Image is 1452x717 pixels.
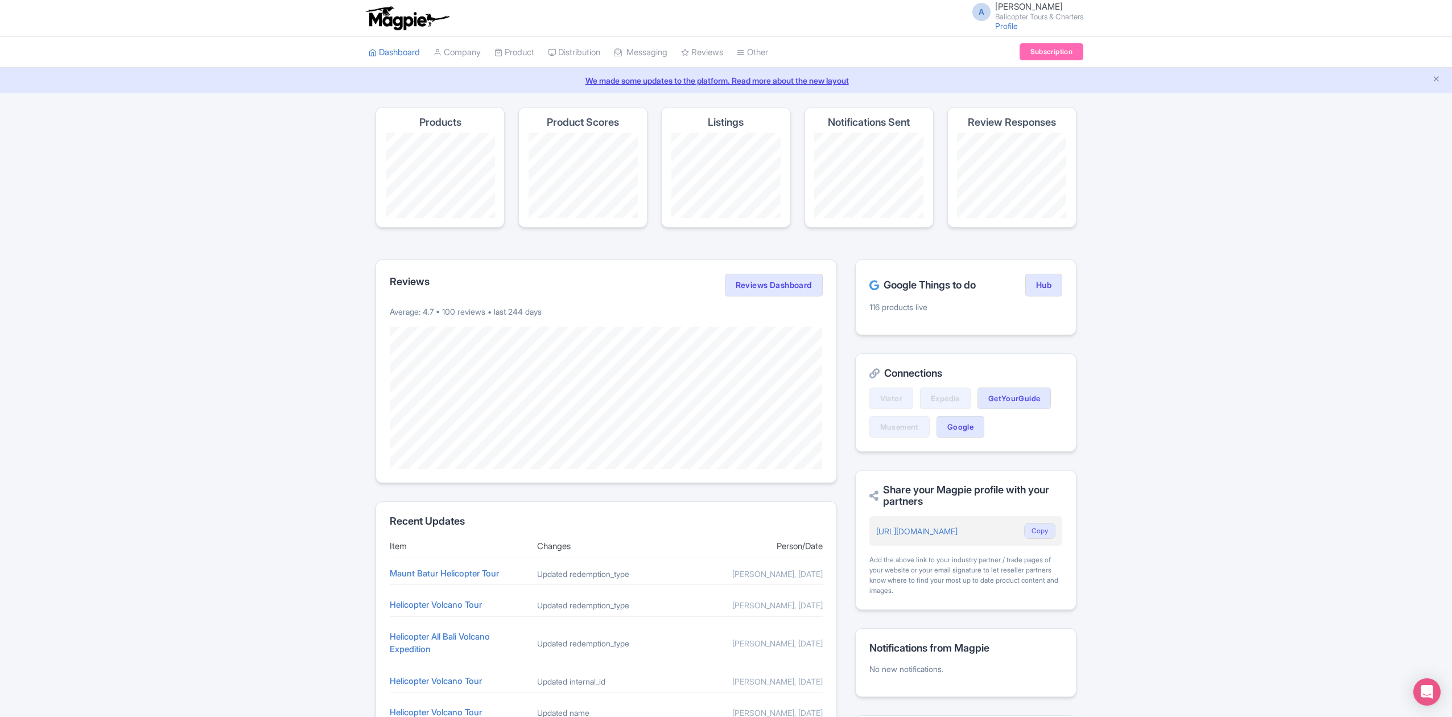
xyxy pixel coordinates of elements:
[995,1,1063,12] span: [PERSON_NAME]
[419,117,461,128] h4: Products
[977,388,1051,409] a: GetYourGuide
[494,37,534,68] a: Product
[995,13,1083,20] small: Balicopter Tours & Charters
[684,568,823,580] div: [PERSON_NAME], [DATE]
[363,6,451,31] img: logo-ab69f6fb50320c5b225c76a69d11143b.png
[369,37,420,68] a: Dashboard
[869,416,930,438] a: Musement
[708,117,744,128] h4: Listings
[995,21,1018,31] a: Profile
[737,37,768,68] a: Other
[390,276,430,287] h2: Reviews
[537,637,675,649] div: Updated redemption_type
[876,526,958,536] a: [URL][DOMAIN_NAME]
[684,675,823,687] div: [PERSON_NAME], [DATE]
[434,37,481,68] a: Company
[1413,678,1441,706] div: Open Intercom Messenger
[869,642,1062,654] h2: Notifications from Magpie
[684,637,823,649] div: [PERSON_NAME], [DATE]
[1024,523,1055,539] button: Copy
[390,516,823,527] h2: Recent Updates
[920,388,971,409] a: Expedia
[390,675,482,686] a: Helicopter Volcano Tour
[1432,73,1441,86] button: Close announcement
[968,117,1056,128] h4: Review Responses
[7,75,1445,86] a: We made some updates to the platform. Read more about the new layout
[725,274,823,296] a: Reviews Dashboard
[828,117,910,128] h4: Notifications Sent
[390,599,482,610] a: Helicopter Volcano Tour
[537,599,675,611] div: Updated redemption_type
[537,568,675,580] div: Updated redemption_type
[547,117,619,128] h4: Product Scores
[390,306,823,318] p: Average: 4.7 • 100 reviews • last 244 days
[681,37,723,68] a: Reviews
[684,599,823,611] div: [PERSON_NAME], [DATE]
[614,37,667,68] a: Messaging
[390,568,499,579] a: Maunt Batur Helicopter Tour
[869,663,1062,675] p: No new notifications.
[972,3,991,21] span: A
[869,484,1062,507] h2: Share your Magpie profile with your partners
[390,631,490,655] a: Helicopter All Bali Volcano Expedition
[1020,43,1083,60] a: Subscription
[390,540,528,553] div: Item
[869,368,1062,379] h2: Connections
[1025,274,1062,296] a: Hub
[537,675,675,687] div: Updated internal_id
[869,279,976,291] h2: Google Things to do
[937,416,984,438] a: Google
[548,37,600,68] a: Distribution
[869,555,1062,596] div: Add the above link to your industry partner / trade pages of your website or your email signature...
[966,2,1083,20] a: A [PERSON_NAME] Balicopter Tours & Charters
[869,301,1062,313] p: 116 products live
[537,540,675,553] div: Changes
[684,540,823,553] div: Person/Date
[869,388,913,409] a: Viator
